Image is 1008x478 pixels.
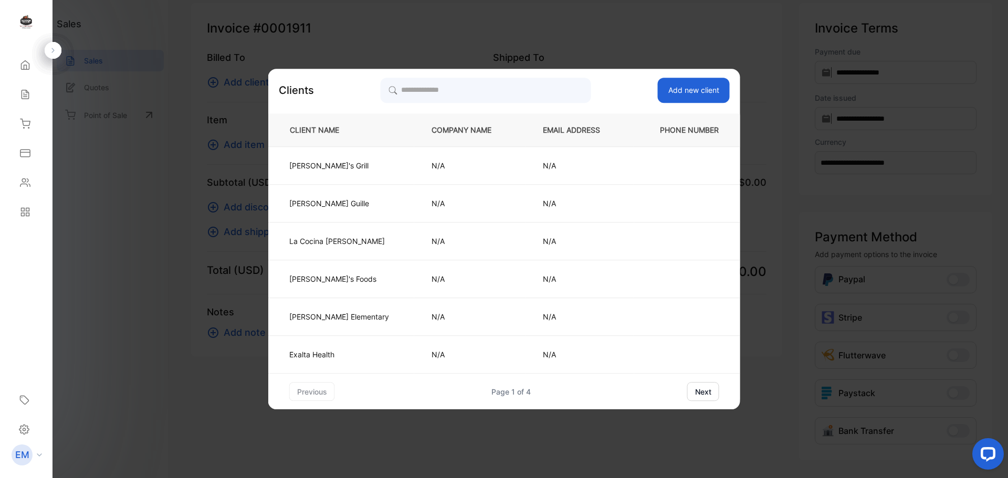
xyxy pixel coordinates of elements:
button: Add new client [658,78,730,103]
p: N/A [543,160,617,171]
p: COMPANY NAME [432,124,508,135]
p: N/A [543,273,617,284]
p: N/A [432,160,508,171]
img: logo [18,14,34,29]
iframe: LiveChat chat widget [964,434,1008,478]
p: CLIENT NAME [286,124,397,135]
p: N/A [543,311,617,322]
button: previous [289,382,335,401]
p: N/A [432,273,508,284]
p: PHONE NUMBER [652,124,723,135]
p: N/A [432,311,508,322]
button: next [687,382,719,401]
p: Clients [279,82,314,98]
p: N/A [432,236,508,247]
p: N/A [432,198,508,209]
p: La Cocina [PERSON_NAME] [289,236,389,247]
p: N/A [432,349,508,360]
p: [PERSON_NAME] Elementary [289,311,389,322]
p: N/A [543,236,617,247]
p: N/A [543,198,617,209]
p: [PERSON_NAME] Guille [289,198,389,209]
p: [PERSON_NAME]'s Grill [289,160,389,171]
p: N/A [543,349,617,360]
div: Page 1 of 4 [491,386,531,397]
p: EM [15,448,29,462]
p: EMAIL ADDRESS [543,124,617,135]
p: [PERSON_NAME]'s Foods [289,273,389,284]
p: Exalta Health [289,349,389,360]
